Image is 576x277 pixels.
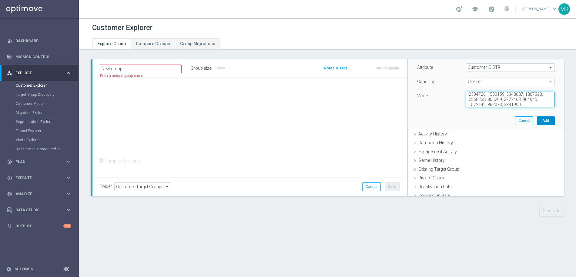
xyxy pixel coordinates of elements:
[7,71,72,75] button: person_search Explore keyboard_arrow_right
[16,108,78,117] div: Migration Explorer
[100,73,143,78] label: Enter a unique group name
[418,132,447,136] span: Activity History
[418,184,451,189] span: Reactivation Rate
[7,223,12,229] i: lightbulb
[418,149,457,154] span: Engagement Activity
[16,128,63,133] a: Funnel Explorer
[16,110,63,115] a: Migration Explorer
[16,117,78,126] div: Segmentation Explorer
[7,33,71,49] div: Dashboard
[92,38,220,49] ul: Tabs
[7,70,12,76] i: person_search
[16,138,63,142] a: Visits Explorer
[323,65,348,72] button: Notes & Tags
[7,38,72,43] button: equalizer Dashboard
[6,266,12,272] i: settings
[15,208,65,212] span: Data Studio
[136,41,170,46] span: Compare Groups
[7,208,72,212] button: Data Studio keyboard_arrow_right
[16,81,78,90] div: Customer Explorer
[63,224,71,228] div: +10
[7,159,65,165] div: Plan
[65,191,71,197] i: keyboard_arrow_right
[16,126,78,135] div: Funnel Explorer
[211,66,212,71] label: :
[16,145,78,154] div: Realtime Customer Profile
[418,167,459,172] span: Existing Target Group
[16,92,63,97] a: Target Group Discovery
[551,6,558,12] span: keyboard_arrow_down
[7,191,65,197] div: Analyze
[7,159,72,164] button: gps_fixed Plan keyboard_arrow_right
[7,175,12,181] i: play_circle_outline
[515,116,533,125] button: Cancel
[539,205,564,217] button: Generate
[385,182,400,191] button: Save
[15,160,65,164] span: Plan
[417,79,436,84] lable: Condition
[7,218,71,234] div: Optibot
[16,135,78,145] div: Visits Explorer
[7,55,72,59] button: Mission Control
[362,182,381,191] button: Cancel
[16,99,78,108] div: Customer Model
[417,93,428,98] label: Value
[100,184,112,189] label: Folder
[418,158,445,163] span: Game History
[65,159,71,165] i: keyboard_arrow_right
[15,176,65,180] span: Execute
[418,193,450,198] span: Conversion Rate
[418,175,444,180] span: Risk of Churn
[417,65,433,70] lable: Attribute
[15,267,33,271] a: Settings
[92,23,152,32] h1: Customer Explorer
[7,38,12,44] i: equalizer
[65,70,71,76] i: keyboard_arrow_right
[472,6,478,12] span: school
[15,49,71,65] a: Mission Control
[15,192,65,196] span: Analyze
[7,207,65,213] div: Data Studio
[7,70,65,76] div: Explore
[537,116,555,125] button: Add
[100,65,182,73] input: Enter a name for this target group
[7,49,71,65] div: Mission Control
[97,41,126,46] span: Explore Group
[16,119,63,124] a: Segmentation Explorer
[65,207,71,213] i: keyboard_arrow_right
[16,101,63,106] a: Customer Model
[418,140,453,145] span: Campaign History
[65,175,71,181] i: keyboard_arrow_right
[522,5,558,14] a: [PERSON_NAME]keyboard_arrow_down
[105,158,140,164] label: Complex Selection
[15,33,71,49] a: Dashboard
[7,175,72,180] button: play_circle_outline Execute keyboard_arrow_right
[16,83,63,88] a: Customer Explorer
[180,41,215,46] span: Group Migrations
[15,218,63,234] a: Optibot
[7,192,72,196] button: track_changes Analyze keyboard_arrow_right
[558,3,570,15] div: MR
[7,175,65,181] div: Execute
[16,147,63,152] a: Realtime Customer Profile
[7,224,72,229] button: lightbulb Optibot +10
[15,71,65,75] span: Explore
[191,66,211,71] label: Group size
[7,159,12,165] i: gps_fixed
[16,90,78,99] div: Target Group Discovery
[7,191,12,197] i: track_changes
